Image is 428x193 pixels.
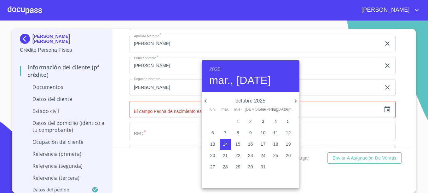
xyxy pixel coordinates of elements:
p: 19 [286,141,291,147]
button: 6 [207,127,218,139]
button: 19 [283,139,294,150]
button: 22 [232,150,244,161]
p: 10 [261,130,266,136]
button: 24 [257,150,269,161]
p: 15 [235,141,240,147]
p: 23 [248,152,253,159]
button: 25 [270,150,281,161]
button: 2 [245,116,256,127]
button: mar., [DATE] [209,74,271,87]
span: mar. [220,107,231,113]
button: 7 [220,127,231,139]
p: 11 [273,130,278,136]
span: sáb. [270,107,281,113]
p: 21 [223,152,228,159]
p: 20 [210,152,215,159]
span: dom. [283,107,294,113]
button: 2025 [209,65,221,74]
p: 14 [223,141,228,147]
button: 21 [220,150,231,161]
p: 4 [275,118,277,125]
button: 12 [283,127,294,139]
p: 24 [261,152,266,159]
button: 27 [207,161,218,173]
p: 13 [210,141,215,147]
button: 31 [257,161,269,173]
p: 5 [287,118,290,125]
span: mié. [232,107,244,113]
span: lun. [207,107,218,113]
span: [DEMOGRAPHIC_DATA]. [245,107,256,113]
button: 3 [257,116,269,127]
button: 20 [207,150,218,161]
button: 1 [232,116,244,127]
p: 28 [223,164,228,170]
button: 5 [283,116,294,127]
button: 15 [232,139,244,150]
p: 3 [262,118,264,125]
button: 14 [220,139,231,150]
button: 29 [232,161,244,173]
p: 8 [237,130,239,136]
button: 8 [232,127,244,139]
p: octubre 2025 [209,97,292,105]
p: 17 [261,141,266,147]
p: 16 [248,141,253,147]
p: 18 [273,141,278,147]
button: 11 [270,127,281,139]
button: 17 [257,139,269,150]
button: 28 [220,161,231,173]
p: 7 [224,130,227,136]
p: 27 [210,164,215,170]
p: 9 [249,130,252,136]
button: 18 [270,139,281,150]
button: 23 [245,150,256,161]
p: 31 [261,164,266,170]
p: 6 [211,130,214,136]
p: 25 [273,152,278,159]
p: 22 [235,152,240,159]
button: 13 [207,139,218,150]
p: 12 [286,130,291,136]
p: 29 [235,164,240,170]
span: vie. [257,107,269,113]
button: 16 [245,139,256,150]
button: 4 [270,116,281,127]
p: 1 [237,118,239,125]
p: 26 [286,152,291,159]
button: 30 [245,161,256,173]
p: 2 [249,118,252,125]
button: 26 [283,150,294,161]
p: 30 [248,164,253,170]
button: 10 [257,127,269,139]
button: 9 [245,127,256,139]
